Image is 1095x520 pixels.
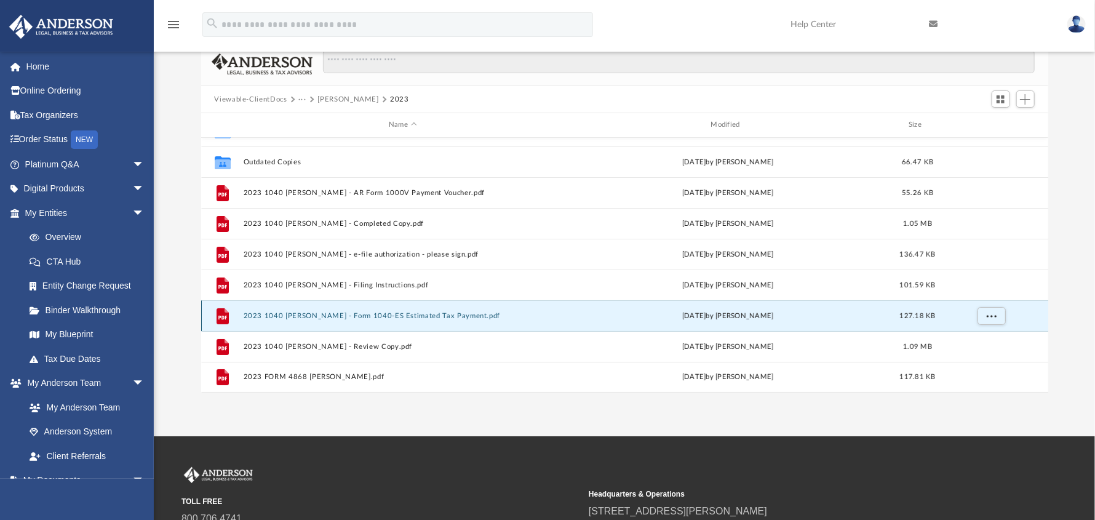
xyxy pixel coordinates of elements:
button: 2023 1040 [PERSON_NAME] - Completed Copy.pdf [243,220,562,228]
span: arrow_drop_down [132,468,157,494]
small: TOLL FREE [181,496,580,507]
div: Modified [568,119,888,130]
span: 1.05 MB [903,220,932,226]
a: Platinum Q&Aarrow_drop_down [9,152,163,177]
div: [DATE] by [PERSON_NAME] [568,372,887,383]
i: search [205,17,219,30]
div: [DATE] by [PERSON_NAME] [568,249,887,260]
a: Binder Walkthrough [17,298,163,322]
span: arrow_drop_down [132,371,157,396]
input: Search files and folders [323,50,1034,73]
span: arrow_drop_down [132,152,157,177]
span: 127.18 KB [899,312,935,319]
button: ··· [298,94,306,105]
div: Size [893,119,942,130]
div: [DATE] by [PERSON_NAME] [568,218,887,229]
span: 66.47 KB [901,158,933,165]
a: Overview [17,225,163,250]
span: 136.47 KB [899,250,935,257]
div: NEW [71,130,98,149]
a: My Entitiesarrow_drop_down [9,201,163,225]
button: 2023 1040 [PERSON_NAME] - e-file authorization - please sign.pdf [243,250,562,258]
img: User Pic [1067,15,1086,33]
span: 1.09 MB [903,343,932,350]
img: Anderson Advisors Platinum Portal [181,467,255,483]
a: Client Referrals [17,444,157,468]
a: Digital Productsarrow_drop_down [9,177,163,201]
a: My Blueprint [17,322,157,347]
a: Entity Change Request [17,274,163,298]
a: My Anderson Team [17,395,151,420]
button: 2023 FORM 4868 [PERSON_NAME].pdf [243,373,562,381]
button: 2023 1040 [PERSON_NAME] - Filing Instructions.pdf [243,281,562,289]
div: id [206,119,237,130]
i: menu [166,17,181,32]
span: 101.59 KB [899,281,935,288]
button: Switch to Grid View [992,90,1010,108]
button: Outdated Copies [243,158,562,166]
a: Order StatusNEW [9,127,163,153]
a: My Documentsarrow_drop_down [9,468,157,493]
a: Online Ordering [9,79,163,103]
a: CTA Hub [17,249,163,274]
span: arrow_drop_down [132,201,157,226]
span: 55.26 KB [901,189,933,196]
a: Tax Due Dates [17,346,163,371]
div: [DATE] by [PERSON_NAME] [568,279,887,290]
button: Add [1016,90,1035,108]
span: 117.81 KB [899,374,935,380]
a: Anderson System [17,420,157,444]
a: Home [9,54,163,79]
small: Headquarters & Operations [589,489,987,500]
button: [PERSON_NAME] [317,94,378,105]
img: Anderson Advisors Platinum Portal [6,15,117,39]
div: id [947,119,1033,130]
div: grid [201,138,1048,393]
button: More options [977,306,1005,325]
a: Tax Organizers [9,103,163,127]
button: Viewable-ClientDocs [214,94,287,105]
div: [DATE] by [PERSON_NAME] [568,156,887,167]
a: menu [166,23,181,32]
span: arrow_drop_down [132,177,157,202]
button: 2023 1040 [PERSON_NAME] - AR Form 1000V Payment Voucher.pdf [243,189,562,197]
div: [DATE] by [PERSON_NAME] [568,341,887,352]
div: Name [242,119,562,130]
button: 2023 1040 [PERSON_NAME] - Form 1040-ES Estimated Tax Payment.pdf [243,312,562,320]
a: [STREET_ADDRESS][PERSON_NAME] [589,506,767,516]
button: 2023 [390,94,409,105]
a: My Anderson Teamarrow_drop_down [9,371,157,396]
div: [DATE] by [PERSON_NAME] [568,187,887,198]
div: [DATE] by [PERSON_NAME] [568,310,887,321]
button: 2023 1040 [PERSON_NAME] - Review Copy.pdf [243,343,562,351]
